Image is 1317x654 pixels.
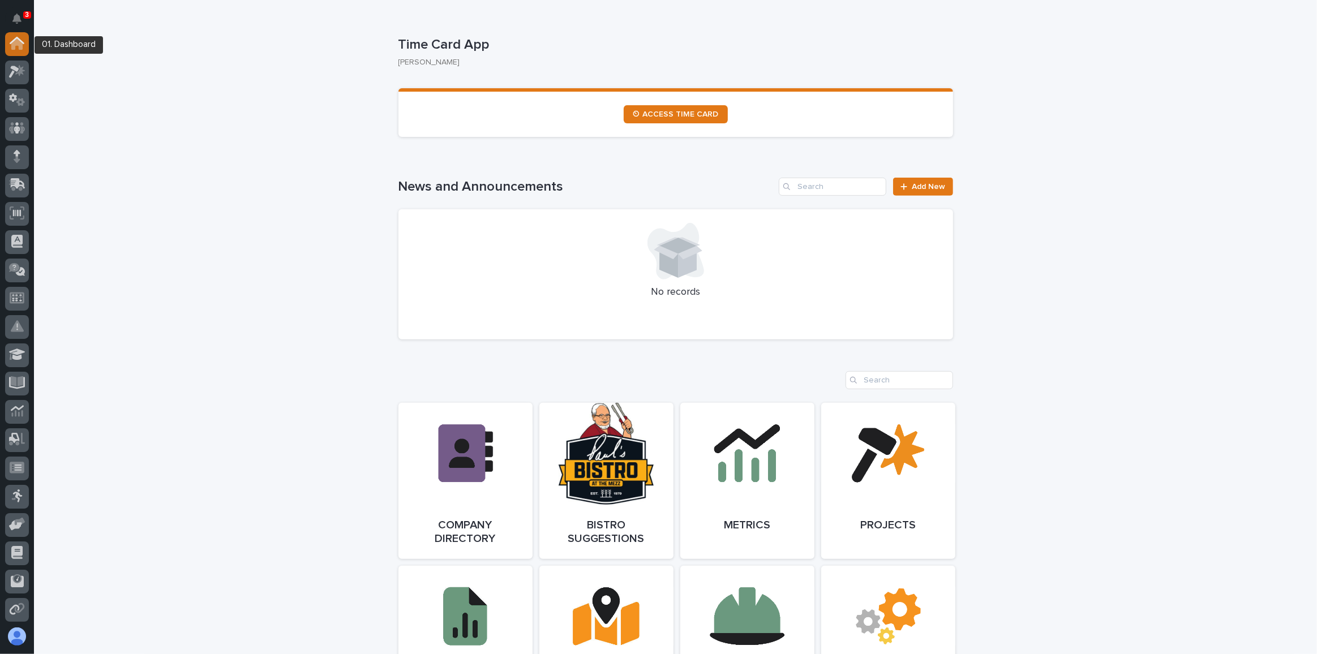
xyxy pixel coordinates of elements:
[821,403,955,559] a: Projects
[398,179,775,195] h1: News and Announcements
[398,403,533,559] a: Company Directory
[25,11,29,19] p: 3
[539,403,673,559] a: Bistro Suggestions
[912,183,946,191] span: Add New
[5,7,29,31] button: Notifications
[14,14,29,32] div: Notifications3
[779,178,886,196] input: Search
[633,110,719,118] span: ⏲ ACCESS TIME CARD
[398,58,944,67] p: [PERSON_NAME]
[5,625,29,648] button: users-avatar
[412,286,940,299] p: No records
[624,105,728,123] a: ⏲ ACCESS TIME CARD
[893,178,953,196] a: Add New
[398,37,949,53] p: Time Card App
[680,403,814,559] a: Metrics
[846,371,953,389] input: Search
